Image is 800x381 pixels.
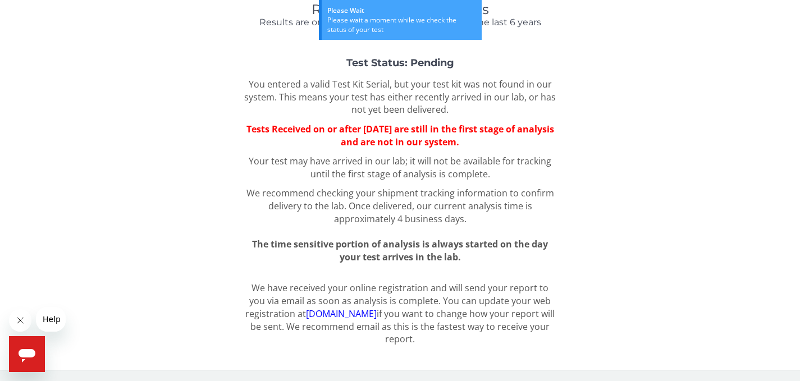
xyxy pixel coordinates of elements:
[36,307,66,332] iframe: Message from company
[327,15,476,34] div: Please wait a moment while we check the status of your test
[244,282,557,346] p: We have received your online registration and will send your report to you via email as soon as a...
[244,155,557,181] p: Your test may have arrived in our lab; it will not be available for tracking until the first stag...
[327,6,476,15] div: Please Wait
[244,2,557,17] h1: Radon & Mold Test Results
[9,336,45,372] iframe: Button to launch messaging window
[334,200,532,225] span: Once delivered, our current analysis time is approximately 4 business days.
[252,238,548,263] span: The time sensitive portion of analysis is always started on the day your test arrives in the lab.
[246,187,554,212] span: We recommend checking your shipment tracking information to confirm delivery to the lab.
[244,78,557,117] p: You entered a valid Test Kit Serial, but your test kit was not found in our system. This means yo...
[346,57,454,69] strong: Test Status: Pending
[306,307,377,320] a: [DOMAIN_NAME]
[244,17,557,27] h4: Results are only available for tests performed in the last 6 years
[9,309,31,332] iframe: Close message
[246,123,554,148] span: Tests Received on or after [DATE] are still in the first stage of analysis and are not in our sys...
